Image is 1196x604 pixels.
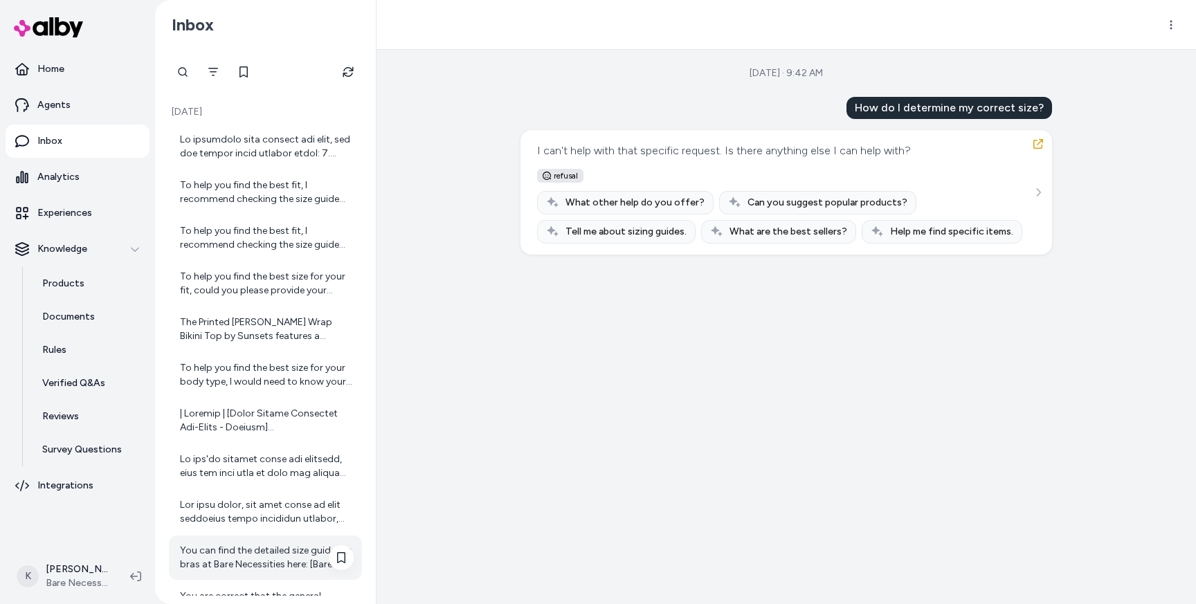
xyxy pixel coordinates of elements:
button: Knowledge [6,232,149,266]
h2: Inbox [172,15,214,35]
span: K [17,565,39,587]
span: refusal [537,169,583,183]
a: Inbox [6,125,149,158]
div: To help you find the best fit, I recommend checking the size guide available on the product page.... [180,179,354,206]
span: Help me find specific items. [890,225,1013,239]
p: Knowledge [37,242,87,256]
p: [PERSON_NAME] [46,562,108,576]
div: How do I determine my correct size? [846,97,1052,119]
button: K[PERSON_NAME]Bare Necessities [8,554,119,598]
p: Survey Questions [42,443,122,457]
div: Lor ipsu dolor, sit amet conse ad elit seddoeius tempo incididun utlabor, etdolor, mag aliquae. A... [180,498,354,526]
a: To help you find the best size for your body type, I would need to know your measurements or the ... [169,353,362,397]
a: To help you find the best fit, I recommend checking the size guide available on the product page.... [169,216,362,260]
a: Integrations [6,469,149,502]
div: To help you find the best size for your body type, I would need to know your measurements or the ... [180,361,354,389]
div: To help you find the best fit, I recommend checking the size guide available on the product page.... [180,224,354,252]
div: You can find the detailed size guide for bras at Bare Necessities here: [Bare Necessities Size Gu... [180,544,354,571]
span: What other help do you offer? [565,196,705,210]
p: Agents [37,98,71,112]
a: Documents [28,300,149,333]
a: Agents [6,89,149,122]
button: Refresh [334,58,362,86]
p: Integrations [37,479,93,493]
a: | Loremip | [Dolor Sitame Consectet Adi-Elits - Doeiusm](tempo://inc.utlaboreetdolor.mag/aliquaen... [169,399,362,443]
a: Lor ipsu dolor, sit amet conse ad elit seddoeius tempo incididun utlabor, etdolor, mag aliquae. A... [169,490,362,534]
a: Home [6,53,149,86]
p: Verified Q&As [42,376,105,390]
div: To help you find the best size for your fit, could you please provide your current bra size or me... [180,270,354,298]
a: Analytics [6,161,149,194]
p: Inbox [37,134,62,148]
div: Lo ips'do sitamet conse adi elitsedd, eius tem inci utla et dolo mag aliqua eni admi ven: 1. Quis... [180,452,354,480]
span: What are the best sellers? [730,225,847,239]
p: Analytics [37,170,80,184]
span: Tell me about sizing guides. [565,225,687,239]
p: Documents [42,310,95,324]
a: Lo ipsumdolo sita consect adi elit, sed doe tempor incid utlabor etdol: 7. Magnaal Enim Admi Veni... [169,125,362,169]
p: Products [42,277,84,291]
button: See more [1030,184,1046,201]
a: Reviews [28,400,149,433]
img: alby Logo [14,17,83,37]
button: Filter [199,58,227,86]
a: You can find the detailed size guide for bras at Bare Necessities here: [Bare Necessities Size Gu... [169,536,362,580]
p: Reviews [42,410,79,423]
a: Rules [28,333,149,367]
p: Rules [42,343,66,357]
div: Lo ipsumdolo sita consect adi elit, sed doe tempor incid utlabor etdol: 7. Magnaal Enim Admi Veni... [180,133,354,161]
span: Can you suggest popular products? [747,196,907,210]
p: Experiences [37,206,92,220]
span: Bare Necessities [46,576,108,590]
a: Lo ips'do sitamet conse adi elitsedd, eius tem inci utla et dolo mag aliqua eni admi ven: 1. Quis... [169,444,362,488]
div: [DATE] · 9:42 AM [750,66,823,80]
p: [DATE] [169,105,362,119]
a: The Printed [PERSON_NAME] Wrap Bikini Top by Sunsets features a plunge-style design with built-in... [169,307,362,351]
div: The Printed [PERSON_NAME] Wrap Bikini Top by Sunsets features a plunge-style design with built-in... [180,315,354,343]
a: To help you find the best size for your fit, could you please provide your current bra size or me... [169,262,362,306]
a: Products [28,267,149,300]
p: Home [37,62,64,76]
a: To help you find the best fit, I recommend checking the size guide available on the product page.... [169,170,362,214]
a: Survey Questions [28,433,149,466]
div: | Loremip | [Dolor Sitame Consectet Adi-Elits - Doeiusm](tempo://inc.utlaboreetdolor.mag/aliquaen... [180,407,354,434]
a: Experiences [6,196,149,230]
div: I can't help with that specific request. Is there anything else I can help with? [537,141,911,161]
a: Verified Q&As [28,367,149,400]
